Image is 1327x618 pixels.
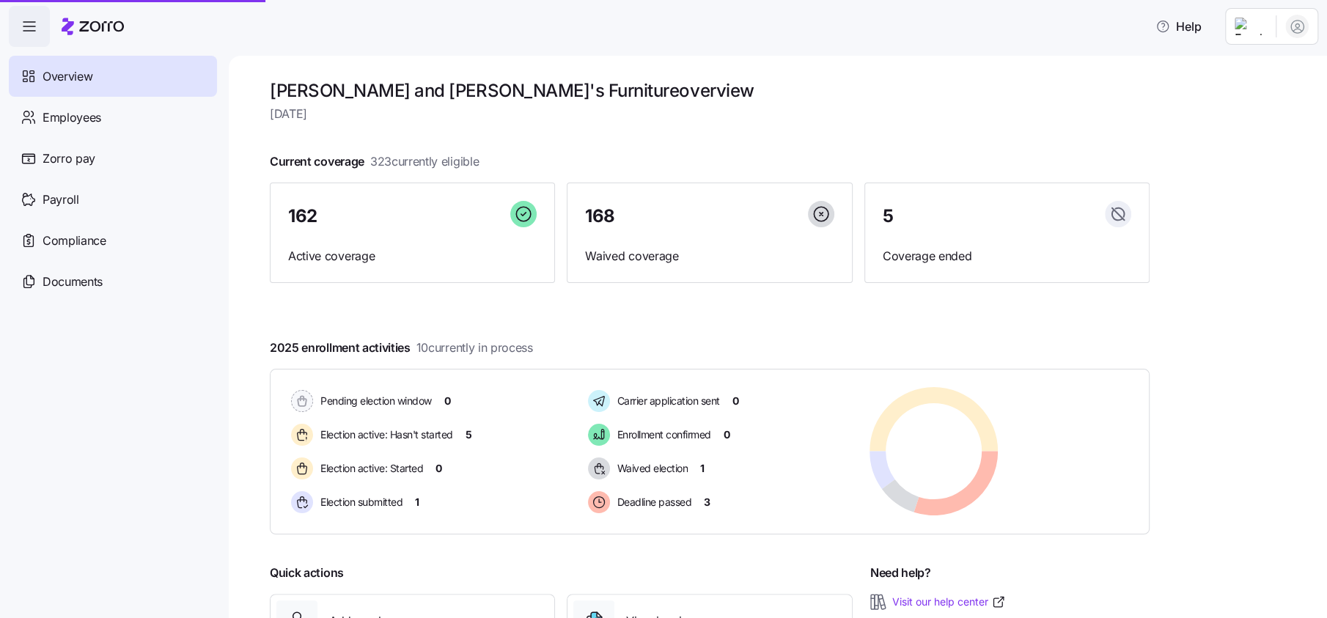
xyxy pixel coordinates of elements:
button: Help [1144,12,1213,41]
span: 10 currently in process [416,339,533,357]
span: Overview [43,67,92,86]
span: [DATE] [270,105,1150,123]
span: Active coverage [288,247,537,265]
span: 0 [444,394,451,408]
span: Employees [43,108,101,127]
span: Documents [43,273,103,291]
span: Election active: Hasn't started [316,427,453,442]
span: 3 [704,495,710,510]
a: Overview [9,56,217,97]
span: Enrollment confirmed [613,427,711,442]
span: 5 [883,207,894,225]
span: Deadline passed [613,495,692,510]
span: 162 [288,207,317,225]
span: Need help? [870,564,931,582]
span: 2025 enrollment activities [270,339,533,357]
span: 1 [415,495,419,510]
span: Help [1155,18,1202,35]
span: Payroll [43,191,79,209]
span: Coverage ended [883,247,1131,265]
span: 1 [700,461,705,476]
span: 168 [585,207,615,225]
span: 5 [466,427,472,442]
span: Carrier application sent [613,394,720,408]
span: 0 [435,461,442,476]
span: Election submitted [316,495,402,510]
span: Pending election window [316,394,432,408]
span: 0 [724,427,730,442]
span: 323 currently eligible [370,152,479,171]
a: Visit our help center [892,595,1006,609]
img: Employer logo [1235,18,1264,35]
a: Compliance [9,220,217,261]
a: Documents [9,261,217,302]
span: Quick actions [270,564,344,582]
span: 0 [732,394,739,408]
a: Employees [9,97,217,138]
span: Zorro pay [43,150,95,168]
a: Zorro pay [9,138,217,179]
h1: [PERSON_NAME] and [PERSON_NAME]'s Furniture overview [270,79,1150,102]
span: Election active: Started [316,461,423,476]
span: Current coverage [270,152,479,171]
span: Compliance [43,232,106,250]
a: Payroll [9,179,217,220]
span: Waived coverage [585,247,834,265]
span: Waived election [613,461,688,476]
